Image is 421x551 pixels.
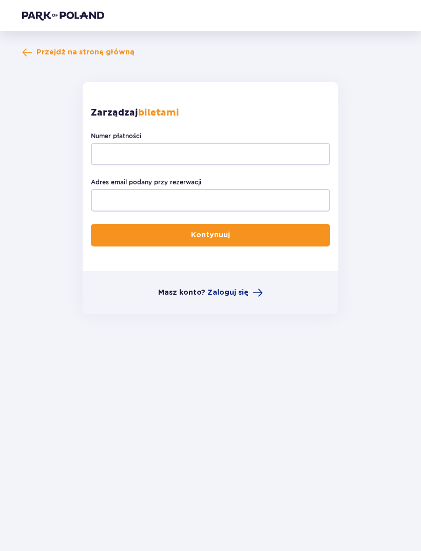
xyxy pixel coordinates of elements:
[91,107,179,119] p: Zarządzaj
[91,224,330,246] button: Kontynuuj
[191,230,230,240] p: Kontynuuj
[207,288,248,298] span: Zaloguj się
[36,47,135,58] span: Przejdź na stronę główną
[207,288,263,298] a: Zaloguj się
[22,47,135,58] a: Przejdź na stronę główną
[91,178,201,187] label: Adres email podany przy rezerwacji
[22,10,104,21] img: Park of Poland logo
[158,288,205,298] p: Masz konto?
[91,131,141,141] label: Numer płatności
[138,107,179,119] strong: biletami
